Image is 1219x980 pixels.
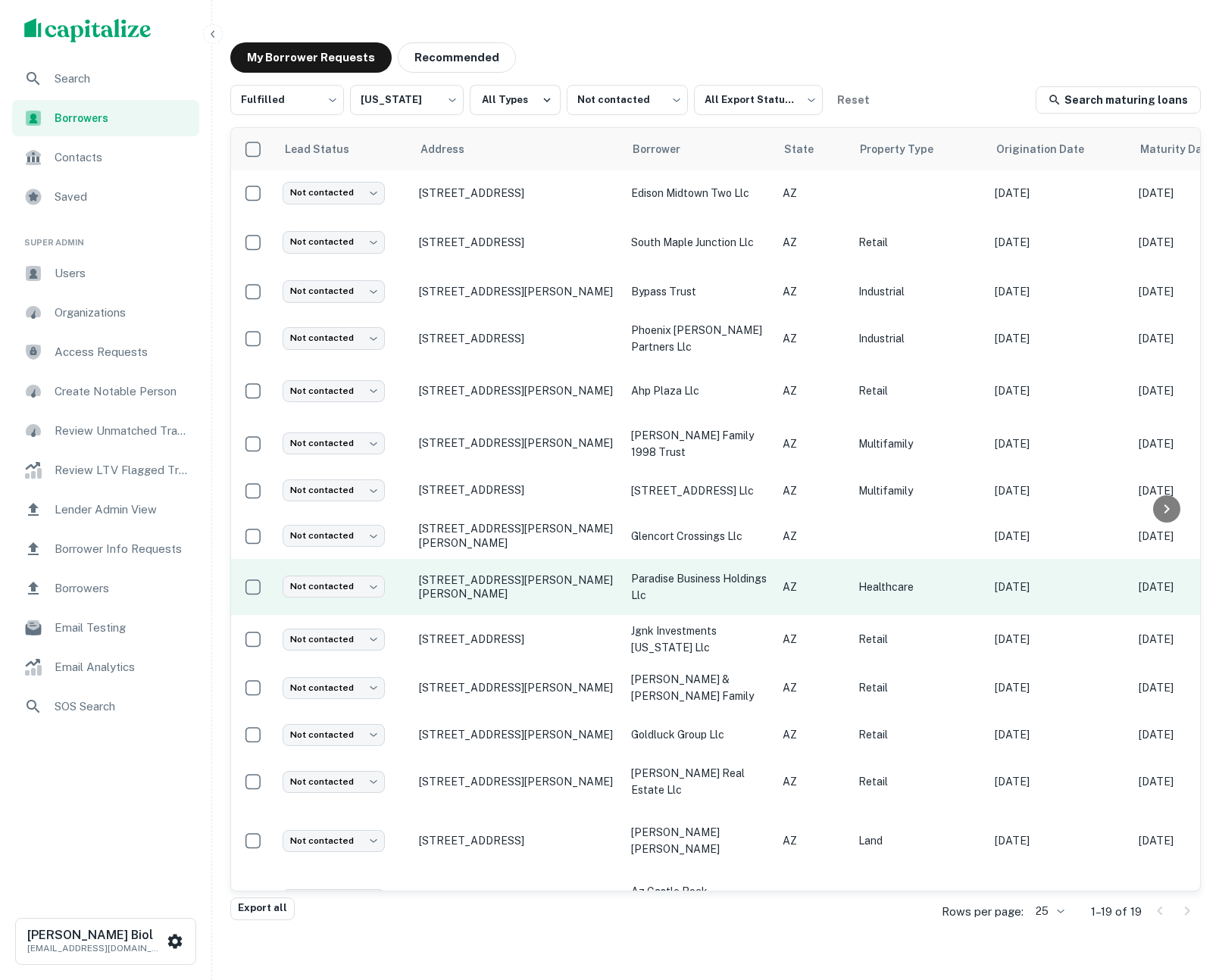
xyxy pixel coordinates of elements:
div: Not contacted [283,479,385,501]
div: Not contacted [283,889,385,911]
a: Search [12,61,199,97]
p: AZ [783,234,843,251]
p: [DATE] [995,330,1124,347]
p: [STREET_ADDRESS][PERSON_NAME] [419,285,616,298]
p: AZ [783,283,843,300]
a: Organizations [12,295,199,331]
p: Retail [858,631,980,648]
th: Borrower [624,128,775,170]
p: AZ [783,528,843,545]
a: Users [12,255,199,292]
a: Lender Admin View [12,492,199,528]
p: AZ [783,773,843,790]
div: Not contacted [567,80,688,120]
div: Borrower Info Requests [12,531,199,567]
span: Contacts [55,148,190,167]
div: 25 [1030,900,1067,922]
th: State [775,128,851,170]
p: az castle rock management llc [631,883,767,916]
p: Rows per page: [942,903,1024,921]
span: Borrower Info Requests [55,540,190,558]
p: AZ [783,726,843,743]
button: Export all [230,897,295,920]
p: [DATE] [995,435,1124,452]
div: Not contacted [283,432,385,454]
p: Retail [858,234,980,251]
div: Chat Widget [1143,859,1219,932]
span: Address [420,140,484,158]
a: Access Requests [12,334,199,370]
a: Borrowers [12,570,199,607]
p: AZ [783,679,843,696]
p: paradise business holdings llc [631,570,767,604]
a: Contacts [12,139,199,176]
p: Multifamily [858,482,980,499]
p: [DATE] [995,679,1124,696]
p: [STREET_ADDRESS][PERSON_NAME] [419,384,616,398]
p: [DATE] [995,382,1124,399]
p: [DATE] [995,832,1124,849]
h6: [PERSON_NAME] Biol [27,929,164,941]
span: SOS Search [55,698,190,716]
p: phoenix [PERSON_NAME] partners llc [631,322,767,355]
a: Create Notable Person [12,373,199,410]
a: Borrowers [12,100,199,136]
span: Create Notable Person [55,382,190,401]
div: Not contacted [283,830,385,852]
p: [STREET_ADDRESS][PERSON_NAME] [419,775,616,788]
span: Email Analytics [55,658,190,676]
p: [PERSON_NAME] & [PERSON_NAME] family [631,671,767,704]
button: Recommended [398,42,516,73]
p: goldluck group llc [631,726,767,743]
p: AZ [783,631,843,648]
a: Review Unmatched Transactions [12,413,199,449]
div: Not contacted [283,576,385,598]
span: Organizations [55,304,190,322]
div: Not contacted [283,677,385,699]
p: glencort crossings llc [631,528,767,545]
p: [STREET_ADDRESS][PERSON_NAME][PERSON_NAME] [419,573,616,601]
p: [STREET_ADDRESS][PERSON_NAME] [419,728,616,741]
span: Review Unmatched Transactions [55,422,190,440]
p: south maple junction llc [631,234,767,251]
h6: Maturity Date [1140,141,1213,158]
button: [PERSON_NAME] Biol[EMAIL_ADDRESS][DOMAIN_NAME] [15,918,196,965]
div: Not contacted [283,724,385,746]
a: Email Analytics [12,649,199,685]
p: Retail [858,726,980,743]
p: AZ [783,382,843,399]
span: Access Requests [55,343,190,361]
p: Industrial [858,330,980,347]
div: Not contacted [283,629,385,651]
div: Not contacted [283,231,385,253]
th: Origination Date [987,128,1131,170]
p: [STREET_ADDRESS] [419,186,616,200]
p: Healthcare [858,579,980,595]
span: Email Testing [55,619,190,637]
p: AZ [783,185,843,201]
p: AZ [783,832,843,849]
a: Saved [12,179,199,215]
a: SOS Search [12,688,199,725]
img: capitalize-logo.png [24,18,152,42]
p: [STREET_ADDRESS][PERSON_NAME] [419,436,616,450]
span: Borrowers [55,579,190,598]
p: Multifamily [858,435,980,452]
a: Review LTV Flagged Transactions [12,452,199,488]
a: Email Testing [12,610,199,646]
p: AZ [783,330,843,347]
p: [STREET_ADDRESS] [419,483,616,497]
div: Fulfilled [230,80,344,120]
p: [STREET_ADDRESS] [419,236,616,249]
span: Lead Status [284,140,369,158]
p: [DATE] [995,185,1124,201]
